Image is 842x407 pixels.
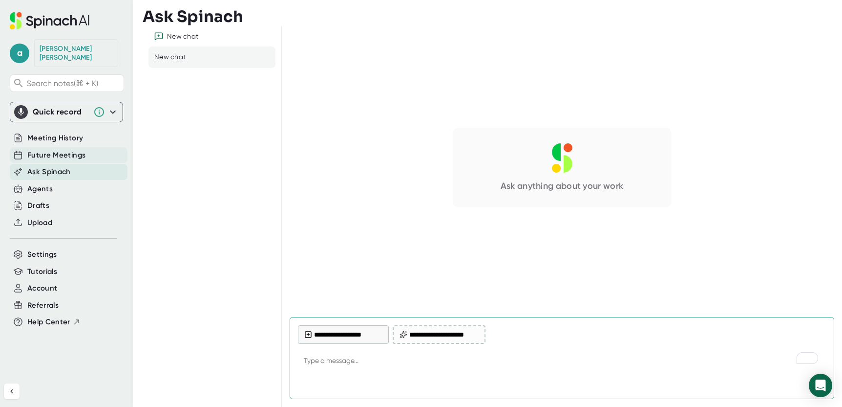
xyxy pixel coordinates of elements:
[27,249,57,260] button: Settings
[167,32,198,41] div: New chat
[27,133,83,144] button: Meeting History
[27,283,57,294] button: Account
[27,183,53,195] button: Agents
[40,45,113,62] div: Adam Lavallee
[143,7,243,26] h3: Ask Spinach
[27,300,59,311] button: Referrals
[27,217,52,228] button: Upload
[808,373,826,391] div: Send message
[27,200,49,211] button: Drafts
[27,317,70,328] span: Help Center
[4,384,20,399] button: Collapse sidebar
[27,317,81,328] button: Help Center
[27,79,121,88] span: Search notes (⌘ + K)
[27,150,85,161] button: Future Meetings
[14,102,119,122] div: Quick record
[154,52,186,62] div: New chat
[10,44,29,63] span: a
[27,266,57,277] button: Tutorials
[501,181,623,192] div: Ask anything about your work
[33,107,88,117] div: Quick record
[809,374,832,397] div: Open Intercom Messenger
[27,166,71,178] button: Ask Spinach
[298,350,826,373] textarea: To enrich screen reader interactions, please activate Accessibility in Grammarly extension settings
